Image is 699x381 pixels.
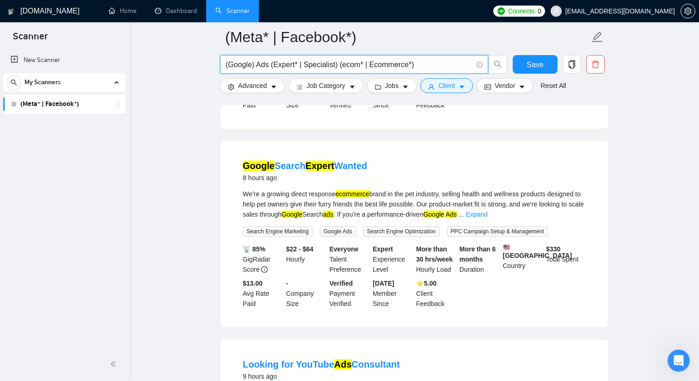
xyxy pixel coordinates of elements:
[538,6,541,16] span: 0
[109,7,136,15] a: homeHome
[171,285,195,304] span: smiley reaction
[3,51,126,69] li: New Scanner
[296,83,303,90] span: bars
[501,244,545,275] div: Country
[563,60,581,69] span: copy
[176,285,190,304] span: 😃
[288,78,363,93] button: barsJob Categorycaret-down
[402,83,409,90] span: caret-down
[123,285,147,304] span: disappointed reaction
[241,244,284,275] div: GigRadar Score
[243,280,263,287] b: $13.00
[20,95,108,113] a: (Meta* | Facebook*)
[243,245,265,253] b: 📡 85%
[323,211,334,218] mark: ads
[497,7,505,15] img: upwork-logo.png
[6,75,21,90] button: search
[226,59,472,70] input: Search Freelance Jobs...
[519,83,525,90] span: caret-down
[330,245,359,253] b: Everyone
[6,4,24,21] button: go back
[307,81,345,91] span: Job Category
[513,55,558,74] button: Save
[416,245,453,263] b: More than 30 hrs/week
[489,55,507,74] button: search
[416,280,436,287] b: ⭐️ 5.00
[225,25,589,49] input: Scanner name...
[553,8,559,14] span: user
[349,83,356,90] span: caret-down
[371,278,414,309] div: Member Since
[128,285,141,304] span: 😞
[284,278,328,309] div: Company Size
[11,51,118,69] a: New Scanner
[385,81,399,91] span: Jobs
[668,350,690,372] iframe: Intercom live chat
[243,226,313,237] span: Search Engine Marketing
[228,83,234,90] span: setting
[503,244,510,250] img: 🇺🇸
[460,245,496,263] b: More than 6 months
[7,79,21,86] span: search
[681,4,695,19] button: setting
[371,244,414,275] div: Experience Level
[375,83,381,90] span: folder
[447,226,548,237] span: PPC Campaign Setup & Management
[681,7,695,15] span: setting
[8,4,14,19] img: logo
[243,161,367,171] a: GoogleSearchExpertWanted
[286,245,313,253] b: $22 - $64
[477,78,533,93] button: idcardVendorcaret-down
[495,81,515,91] span: Vendor
[6,30,55,49] span: Scanner
[477,62,483,68] span: info-circle
[586,55,605,74] button: delete
[414,244,458,275] div: Hourly Load
[367,78,417,93] button: folderJobscaret-down
[508,6,536,16] span: Connects:
[540,81,566,91] a: Reset All
[414,278,458,309] div: Client Feedback
[446,211,457,218] mark: Ads
[527,59,543,70] span: Save
[284,244,328,275] div: Hourly
[328,278,371,309] div: Payment Verified
[3,73,126,113] li: My Scanners
[238,81,267,91] span: Advanced
[295,4,312,20] div: Close
[420,78,473,93] button: userClientcaret-down
[423,211,444,218] mark: Google
[330,280,353,287] b: Verified
[458,244,501,275] div: Duration
[25,73,61,92] span: My Scanners
[270,83,277,90] span: caret-down
[11,276,307,286] div: Did this answer your question?
[503,244,572,259] b: [GEOGRAPHIC_DATA]
[243,189,586,219] div: We’re a growing direct response brand in the pet industry, selling health and wellness products d...
[373,280,394,287] b: [DATE]
[122,315,196,323] a: Open in help center
[155,7,197,15] a: dashboardDashboard
[261,266,268,273] span: info-circle
[591,31,603,43] span: edit
[587,60,604,69] span: delete
[278,4,295,21] button: Collapse window
[320,226,356,237] span: Google Ads
[286,280,288,287] b: -
[459,83,465,90] span: caret-down
[546,245,560,253] b: $ 330
[243,172,367,183] div: 8 hours ago
[373,245,393,253] b: Expert
[334,359,352,369] mark: Ads
[243,161,275,171] mark: Google
[328,244,371,275] div: Talent Preference
[243,359,400,369] a: Looking for YouTubeAdsConsultant
[466,211,488,218] a: Expand
[215,7,250,15] a: searchScanner
[147,285,171,304] span: neutral face reaction
[241,278,284,309] div: Avg Rate Paid
[428,83,435,90] span: user
[220,78,285,93] button: settingAdvancedcaret-down
[459,211,464,218] span: ...
[306,161,334,171] mark: Expert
